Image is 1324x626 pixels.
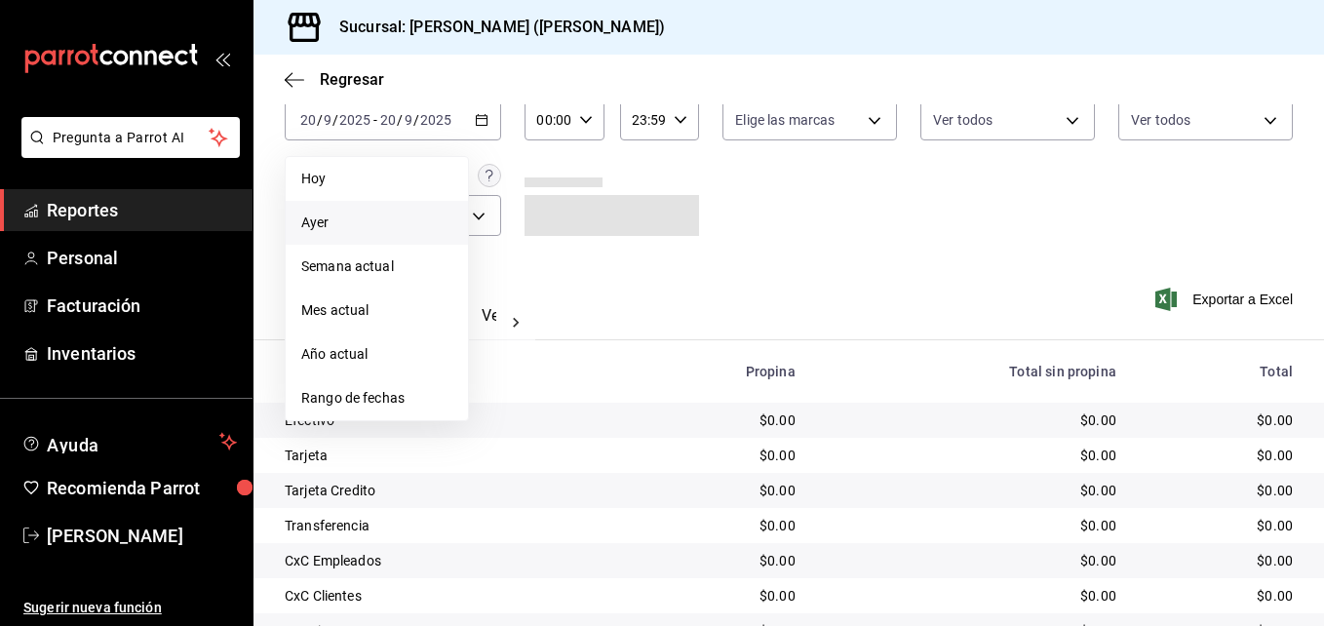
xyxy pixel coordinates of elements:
button: Ver pagos [482,306,555,339]
span: Pregunta a Parrot AI [53,128,210,148]
input: -- [404,112,413,128]
div: Tarjeta [285,446,607,465]
h3: Sucursal: [PERSON_NAME] ([PERSON_NAME]) [324,16,665,39]
span: Regresar [320,70,384,89]
div: Total [1148,364,1293,379]
span: / [397,112,403,128]
span: / [413,112,419,128]
div: Tarjeta Credito [285,481,607,500]
div: $0.00 [1148,481,1293,500]
div: $0.00 [1148,446,1293,465]
span: Rango de fechas [301,388,452,409]
input: ---- [419,112,452,128]
span: / [332,112,338,128]
div: $0.00 [639,446,796,465]
div: $0.00 [639,411,796,430]
font: Inventarios [47,343,136,364]
div: Total sin propina [827,364,1116,379]
input: -- [379,112,397,128]
font: Facturación [47,295,140,316]
font: Exportar a Excel [1192,292,1293,307]
div: $0.00 [827,551,1116,570]
font: Sugerir nueva función [23,600,162,615]
span: Mes actual [301,300,452,321]
a: Pregunta a Parrot AI [14,141,240,162]
div: $0.00 [639,516,796,535]
div: Propina [639,364,796,379]
div: $0.00 [1148,551,1293,570]
font: [PERSON_NAME] [47,526,183,546]
font: Personal [47,248,118,268]
div: $0.00 [639,551,796,570]
div: $0.00 [1148,516,1293,535]
input: -- [299,112,317,128]
div: $0.00 [1148,586,1293,606]
div: $0.00 [827,516,1116,535]
span: Hoy [301,169,452,189]
div: $0.00 [827,586,1116,606]
span: Elige las marcas [735,110,835,130]
button: Exportar a Excel [1159,288,1293,311]
div: CxC Clientes [285,586,607,606]
button: Regresar [285,70,384,89]
span: Año actual [301,344,452,365]
div: $0.00 [827,411,1116,430]
div: $0.00 [827,446,1116,465]
div: $0.00 [639,586,796,606]
span: Semana actual [301,256,452,277]
div: $0.00 [639,481,796,500]
span: / [317,112,323,128]
div: CxC Empleados [285,551,607,570]
button: open_drawer_menu [214,51,230,66]
span: Ver todos [1131,110,1190,130]
span: - [373,112,377,128]
button: Pregunta a Parrot AI [21,117,240,158]
span: Ayer [301,213,452,233]
div: Transferencia [285,516,607,535]
font: Recomienda Parrot [47,478,200,498]
span: Ayuda [47,430,212,453]
input: ---- [338,112,371,128]
font: Reportes [47,200,118,220]
div: $0.00 [1148,411,1293,430]
div: $0.00 [827,481,1116,500]
span: Ver todos [933,110,993,130]
input: -- [323,112,332,128]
